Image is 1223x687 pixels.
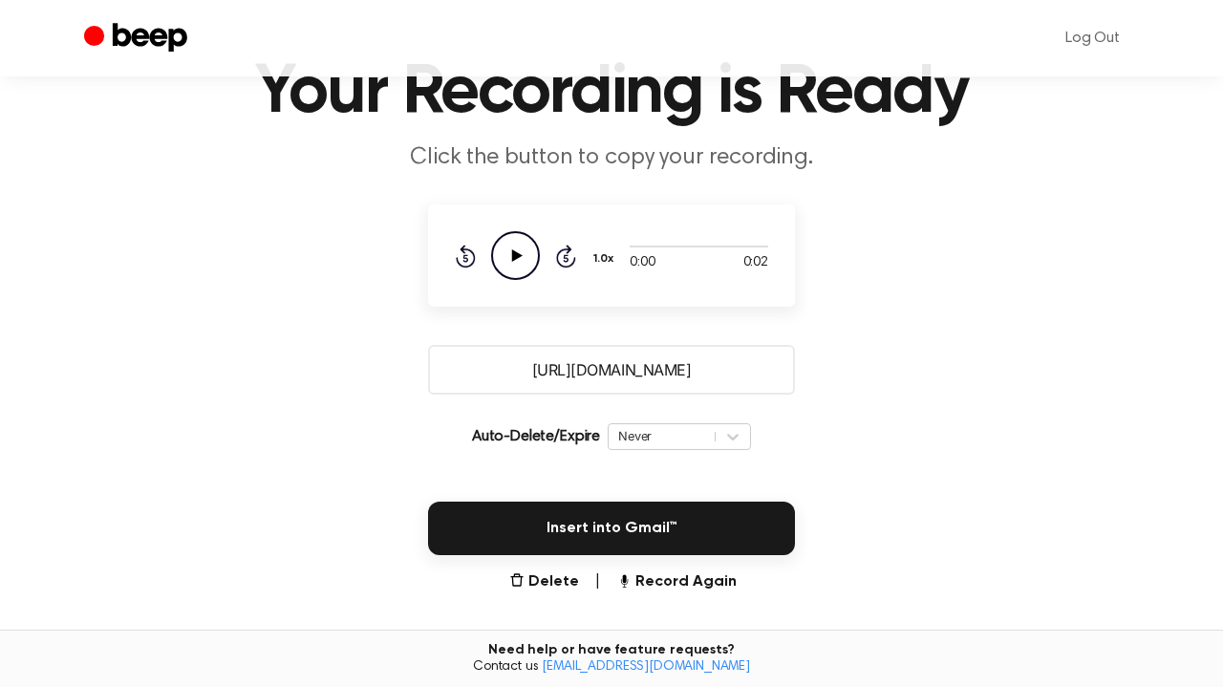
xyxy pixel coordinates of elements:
a: Log Out [1046,15,1139,61]
span: Contact us [11,659,1212,676]
h1: Your Recording is Ready [122,58,1101,127]
button: 1.0x [591,243,621,275]
div: Never [618,427,705,445]
button: Record Again [616,570,737,593]
a: Beep [84,20,192,57]
p: Click the button to copy your recording. [245,142,978,174]
span: | [594,570,601,593]
button: Insert into Gmail™ [428,502,795,555]
p: Auto-Delete/Expire [472,425,600,448]
span: 0:02 [743,253,768,273]
span: 0:00 [630,253,654,273]
a: [EMAIL_ADDRESS][DOMAIN_NAME] [542,660,750,674]
button: Delete [509,570,579,593]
